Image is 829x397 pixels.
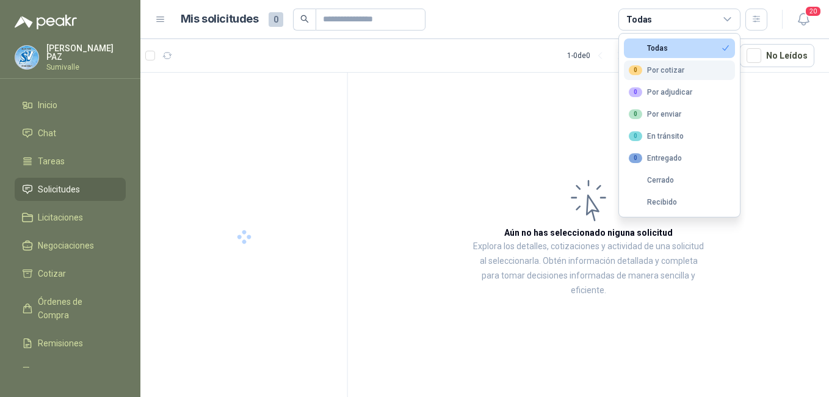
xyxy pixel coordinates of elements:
[15,122,126,145] a: Chat
[624,126,735,146] button: 0En tránsito
[740,44,814,67] button: No Leídos
[629,109,681,119] div: Por enviar
[15,262,126,285] a: Cotizar
[624,148,735,168] button: 0Entregado
[470,239,707,298] p: Explora los detalles, cotizaciones y actividad de una solicitud al seleccionarla. Obtén informaci...
[46,44,126,61] p: [PERSON_NAME] PAZ
[567,46,629,65] div: 1 - 0 de 0
[38,267,66,280] span: Cotizar
[38,365,92,378] span: Configuración
[38,183,80,196] span: Solicitudes
[15,150,126,173] a: Tareas
[629,44,668,53] div: Todas
[624,192,735,212] button: Recibido
[629,87,692,97] div: Por adjudicar
[629,65,642,75] div: 0
[15,360,126,383] a: Configuración
[38,155,65,168] span: Tareas
[38,295,114,322] span: Órdenes de Compra
[624,170,735,190] button: Cerrado
[15,234,126,257] a: Negociaciones
[629,198,677,206] div: Recibido
[624,60,735,80] button: 0Por cotizar
[38,126,56,140] span: Chat
[624,82,735,102] button: 0Por adjudicar
[629,153,642,163] div: 0
[805,5,822,17] span: 20
[15,332,126,355] a: Remisiones
[15,178,126,201] a: Solicitudes
[626,13,652,26] div: Todas
[629,109,642,119] div: 0
[629,176,674,184] div: Cerrado
[629,65,684,75] div: Por cotizar
[38,98,57,112] span: Inicio
[792,9,814,31] button: 20
[38,239,94,252] span: Negociaciones
[629,87,642,97] div: 0
[15,46,38,69] img: Company Logo
[46,64,126,71] p: Sumivalle
[624,38,735,58] button: Todas
[38,211,83,224] span: Licitaciones
[15,290,126,327] a: Órdenes de Compra
[300,15,309,23] span: search
[629,131,684,141] div: En tránsito
[38,337,83,350] span: Remisiones
[15,15,77,29] img: Logo peakr
[624,104,735,124] button: 0Por enviar
[504,226,673,239] h3: Aún no has seleccionado niguna solicitud
[181,10,259,28] h1: Mis solicitudes
[269,12,283,27] span: 0
[15,206,126,229] a: Licitaciones
[629,153,682,163] div: Entregado
[629,131,642,141] div: 0
[15,93,126,117] a: Inicio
